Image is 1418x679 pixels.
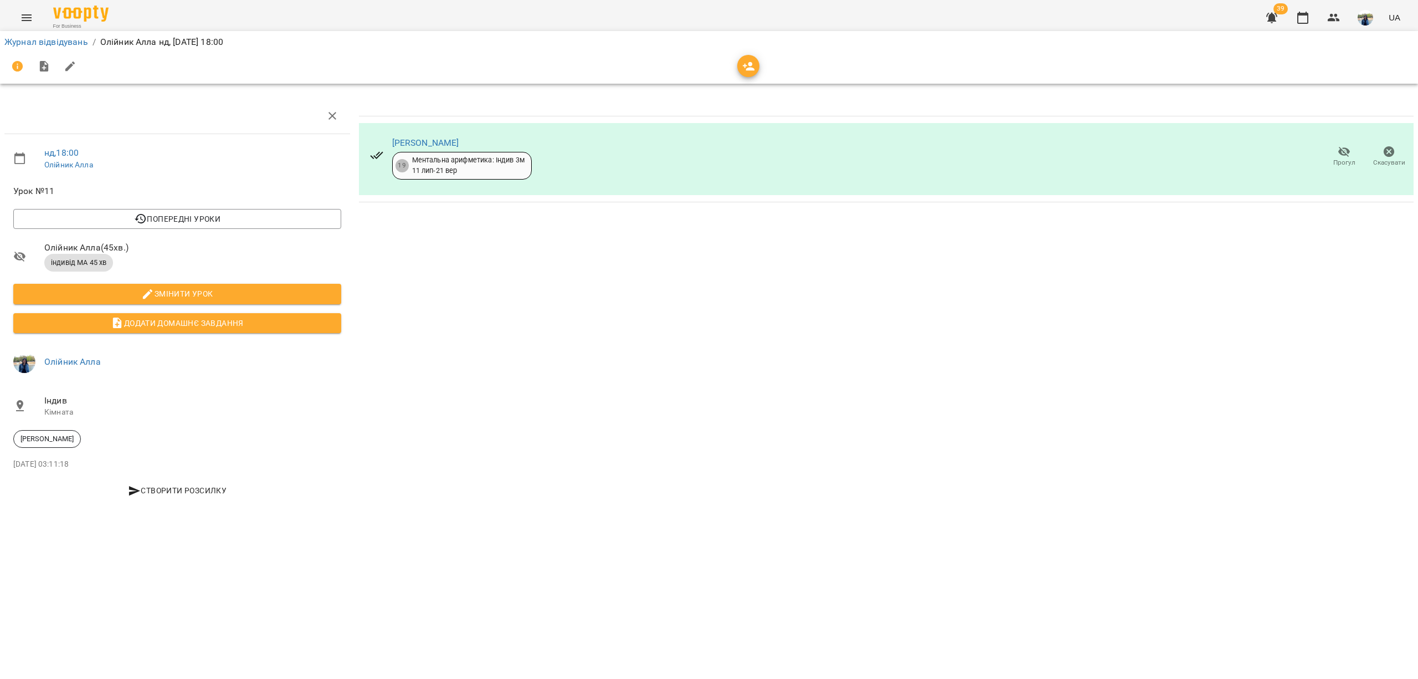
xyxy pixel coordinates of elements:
button: Menu [13,4,40,31]
span: Скасувати [1373,158,1405,167]
button: Додати домашнє завдання [13,313,341,333]
a: Журнал відвідувань [4,37,88,47]
a: [PERSON_NAME] [392,137,459,148]
button: UA [1384,7,1405,28]
span: Олійник Алла ( 45 хв. ) [44,241,341,254]
span: Індив [44,394,341,407]
p: Кімната [44,407,341,418]
div: 19 [395,159,409,172]
span: Змінити урок [22,287,332,300]
span: Урок №11 [13,185,341,198]
div: [PERSON_NAME] [13,430,81,448]
a: Олійник Алла [44,356,101,367]
button: Створити розсилку [13,481,341,501]
span: [PERSON_NAME] [14,434,80,444]
p: [DATE] 03:11:18 [13,459,341,470]
span: For Business [53,23,109,30]
button: Попередні уроки [13,209,341,229]
a: Олійник Алла [44,160,93,169]
img: Voopty Logo [53,6,109,22]
span: Додати домашнє завдання [22,316,332,330]
span: 39 [1273,3,1288,14]
img: 79bf113477beb734b35379532aeced2e.jpg [1358,10,1373,25]
nav: breadcrumb [4,35,1414,49]
button: Скасувати [1366,141,1411,172]
button: Змінити урок [13,284,341,304]
span: індивід МА 45 хв [44,258,113,268]
span: Попередні уроки [22,212,332,226]
a: нд , 18:00 [44,147,79,158]
span: UA [1389,12,1400,23]
li: / [93,35,96,49]
button: Прогул [1322,141,1366,172]
div: Ментальна арифметика: Індив 3м 11 лип - 21 вер [412,155,525,176]
span: Створити розсилку [18,484,337,497]
img: 79bf113477beb734b35379532aeced2e.jpg [13,351,35,373]
span: Прогул [1333,158,1355,167]
p: Олійник Алла нд, [DATE] 18:00 [100,35,223,49]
